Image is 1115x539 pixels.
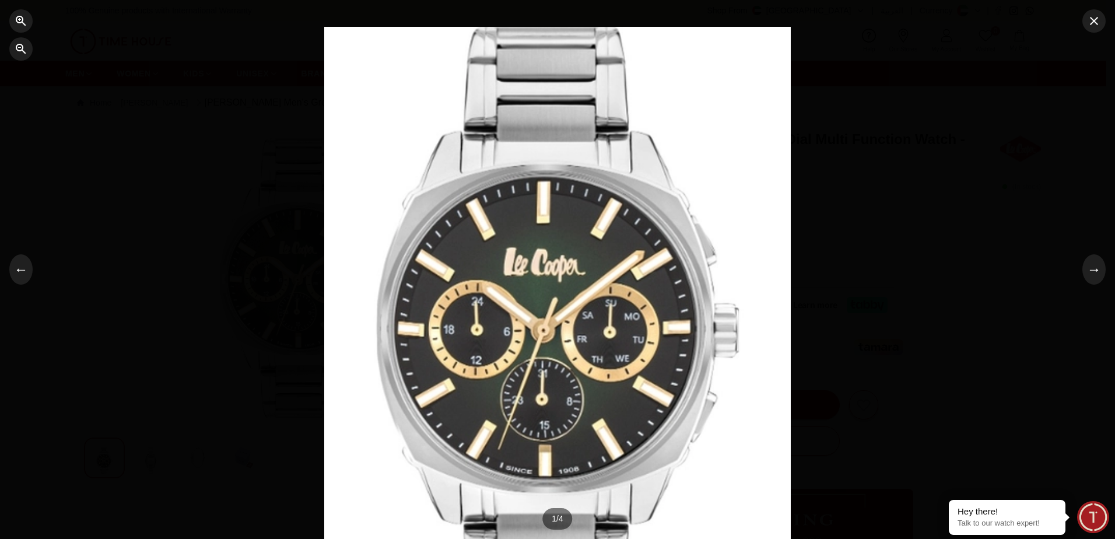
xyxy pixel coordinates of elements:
div: Hey there! [958,506,1057,517]
button: → [1082,254,1106,285]
div: 1 / 4 [542,508,572,530]
p: Talk to our watch expert! [958,519,1057,528]
button: ← [9,254,33,285]
div: Chat Widget [1077,501,1109,533]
